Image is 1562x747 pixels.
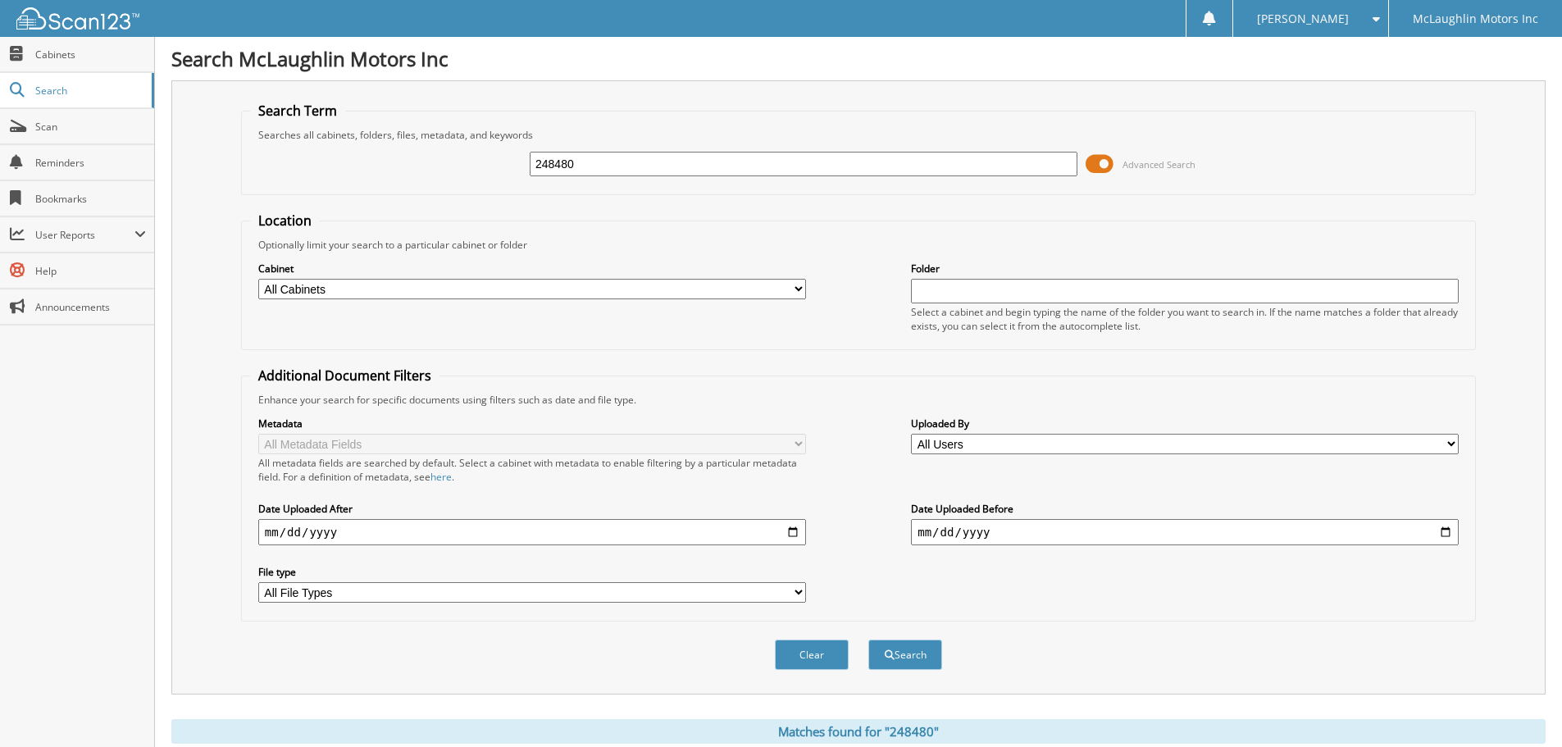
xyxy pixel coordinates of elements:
[35,156,146,170] span: Reminders
[775,640,849,670] button: Clear
[258,565,806,579] label: File type
[258,502,806,516] label: Date Uploaded After
[258,456,806,484] div: All metadata fields are searched by default. Select a cabinet with metadata to enable filtering b...
[16,7,139,30] img: scan123-logo-white.svg
[430,470,452,484] a: here
[1257,14,1349,24] span: [PERSON_NAME]
[911,305,1459,333] div: Select a cabinet and begin typing the name of the folder you want to search in. If the name match...
[911,519,1459,545] input: end
[250,393,1467,407] div: Enhance your search for specific documents using filters such as date and file type.
[1480,668,1562,747] iframe: Chat Widget
[1413,14,1538,24] span: McLaughlin Motors Inc
[35,48,146,61] span: Cabinets
[35,264,146,278] span: Help
[35,228,134,242] span: User Reports
[35,192,146,206] span: Bookmarks
[35,84,143,98] span: Search
[171,45,1546,72] h1: Search McLaughlin Motors Inc
[35,300,146,314] span: Announcements
[250,367,439,385] legend: Additional Document Filters
[258,417,806,430] label: Metadata
[250,128,1467,142] div: Searches all cabinets, folders, files, metadata, and keywords
[1123,158,1195,171] span: Advanced Search
[911,417,1459,430] label: Uploaded By
[171,719,1546,744] div: Matches found for "248480"
[258,262,806,276] label: Cabinet
[250,212,320,230] legend: Location
[868,640,942,670] button: Search
[911,502,1459,516] label: Date Uploaded Before
[911,262,1459,276] label: Folder
[35,120,146,134] span: Scan
[250,102,345,120] legend: Search Term
[258,519,806,545] input: start
[250,238,1467,252] div: Optionally limit your search to a particular cabinet or folder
